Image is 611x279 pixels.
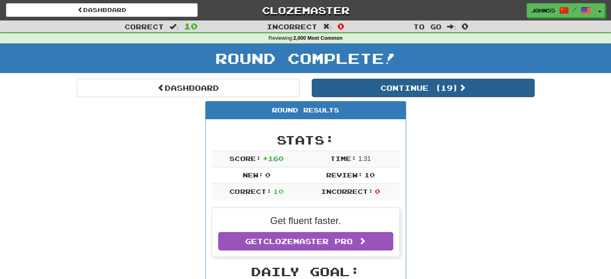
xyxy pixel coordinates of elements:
[337,21,344,31] span: 0
[218,214,393,228] p: Get fluent faster.
[125,22,164,31] span: Correct
[3,50,608,66] h1: Round Complete!
[267,22,317,31] span: Incorrect
[375,187,380,195] span: 0
[364,171,375,179] span: 10
[77,79,300,97] a: Dashboard
[218,232,393,250] a: GetClozemaster Pro
[312,79,535,97] button: Continue (19)
[531,7,555,14] span: john55
[212,133,400,147] h2: Stats:
[265,171,270,179] span: 0
[229,187,271,195] span: Correct:
[358,155,371,162] span: 1 : 31
[263,237,353,246] span: Clozemaster Pro
[210,3,401,17] a: Clozemaster
[447,23,456,30] span: :
[6,3,198,17] a: Dashboard
[263,155,284,162] span: + 160
[330,155,356,162] span: Time:
[206,102,406,119] div: Round Results
[293,35,342,41] strong: 2,000 Most Common
[229,155,261,162] span: Score:
[184,21,198,31] span: 10
[273,187,284,195] span: 10
[321,187,373,195] span: Incorrect:
[326,171,363,179] span: Review:
[462,21,468,31] span: 0
[413,22,441,31] span: To go
[527,3,595,18] a: john55 /
[243,171,264,179] span: New:
[170,23,178,30] span: :
[323,23,332,30] span: :
[212,265,400,278] h2: Daily Goal:
[573,6,577,12] span: /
